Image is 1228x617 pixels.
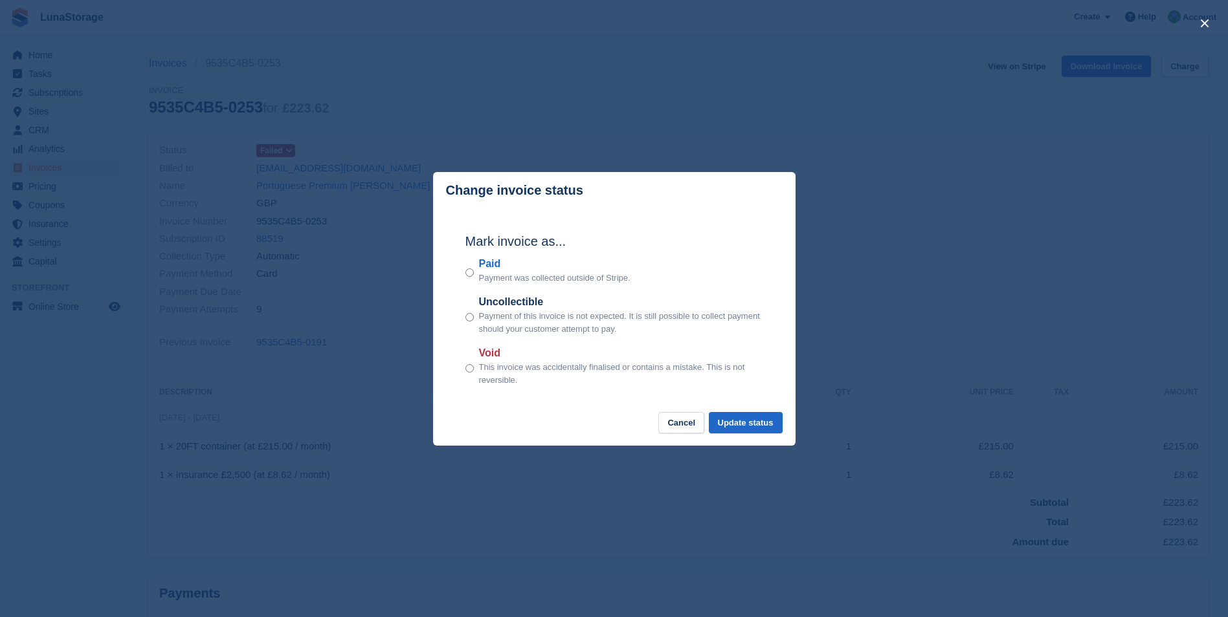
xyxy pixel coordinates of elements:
label: Uncollectible [479,294,763,310]
h2: Mark invoice as... [465,232,763,251]
label: Paid [479,256,631,272]
p: Change invoice status [446,183,583,198]
p: Payment was collected outside of Stripe. [479,272,631,285]
button: close [1194,13,1215,34]
label: Void [479,345,763,361]
button: Cancel [658,412,704,433]
p: This invoice was accidentally finalised or contains a mistake. This is not reversible. [479,361,763,386]
p: Payment of this invoice is not expected. It is still possible to collect payment should your cust... [479,310,763,335]
button: Update status [709,412,783,433]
